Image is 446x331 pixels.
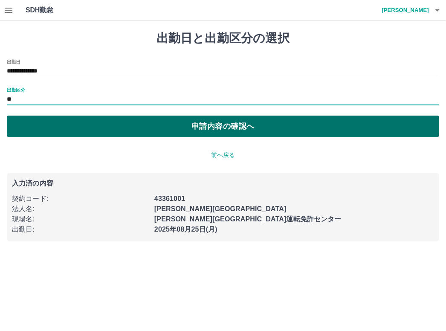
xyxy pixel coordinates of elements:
[12,180,434,187] p: 入力済の内容
[7,87,25,93] label: 出勤区分
[154,226,217,233] b: 2025年08月25日(月)
[12,194,149,204] p: 契約コード :
[154,205,287,212] b: [PERSON_NAME][GEOGRAPHIC_DATA]
[7,116,439,137] button: 申請内容の確認へ
[7,151,439,160] p: 前へ戻る
[12,204,149,214] p: 法人名 :
[7,58,20,65] label: 出勤日
[12,224,149,235] p: 出勤日 :
[154,215,342,223] b: [PERSON_NAME][GEOGRAPHIC_DATA]運転免許センター
[12,214,149,224] p: 現場名 :
[154,195,185,202] b: 43361001
[7,31,439,46] h1: 出勤日と出勤区分の選択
